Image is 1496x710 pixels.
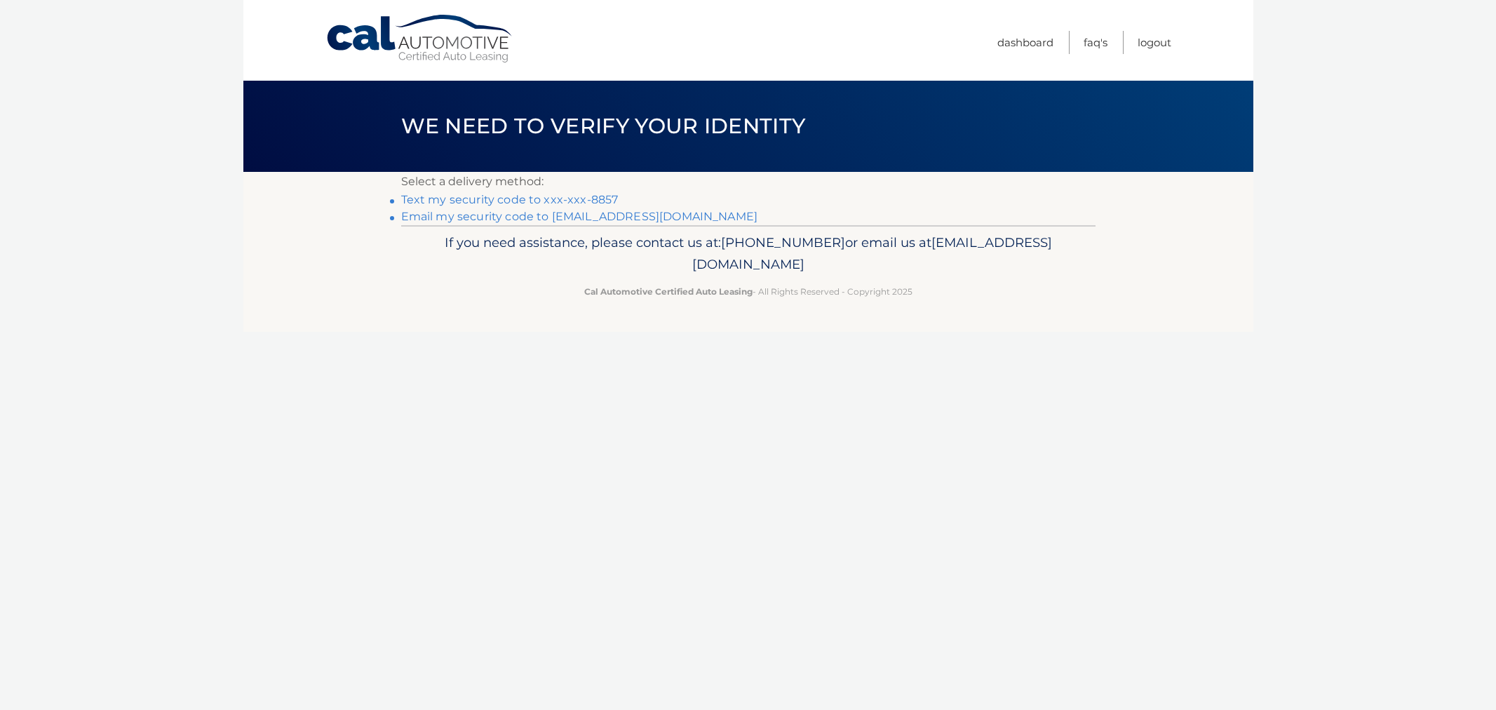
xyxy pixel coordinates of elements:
a: Cal Automotive [325,14,515,64]
p: Select a delivery method: [401,172,1096,192]
span: We need to verify your identity [401,113,806,139]
a: Dashboard [997,31,1053,54]
a: Email my security code to [EMAIL_ADDRESS][DOMAIN_NAME] [401,210,758,223]
a: FAQ's [1084,31,1107,54]
p: If you need assistance, please contact us at: or email us at [410,232,1086,276]
strong: Cal Automotive Certified Auto Leasing [584,286,753,297]
a: Text my security code to xxx-xxx-8857 [401,193,619,206]
span: [PHONE_NUMBER] [721,234,845,250]
a: Logout [1138,31,1171,54]
p: - All Rights Reserved - Copyright 2025 [410,284,1086,299]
